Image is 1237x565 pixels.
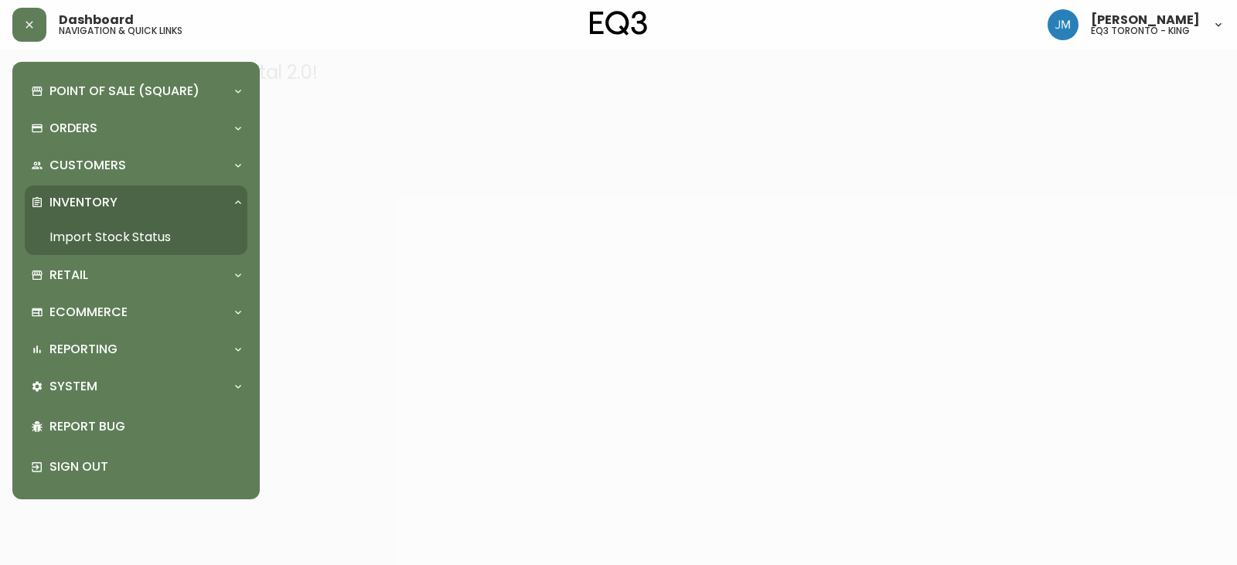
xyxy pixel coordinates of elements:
[49,378,97,395] p: System
[59,26,182,36] h5: navigation & quick links
[49,341,118,358] p: Reporting
[49,194,118,211] p: Inventory
[49,83,199,100] p: Point of Sale (Square)
[590,11,647,36] img: logo
[25,295,247,329] div: Ecommerce
[25,74,247,108] div: Point of Sale (Square)
[1048,9,1079,40] img: b88646003a19a9f750de19192e969c24
[25,111,247,145] div: Orders
[25,332,247,366] div: Reporting
[1091,26,1190,36] h5: eq3 toronto - king
[25,148,247,182] div: Customers
[25,407,247,447] div: Report Bug
[49,304,128,321] p: Ecommerce
[25,369,247,403] div: System
[25,220,247,255] a: Import Stock Status
[25,447,247,487] div: Sign Out
[59,14,134,26] span: Dashboard
[25,185,247,220] div: Inventory
[49,418,241,435] p: Report Bug
[49,120,97,137] p: Orders
[25,258,247,292] div: Retail
[49,157,126,174] p: Customers
[1091,14,1200,26] span: [PERSON_NAME]
[49,458,241,475] p: Sign Out
[49,267,88,284] p: Retail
